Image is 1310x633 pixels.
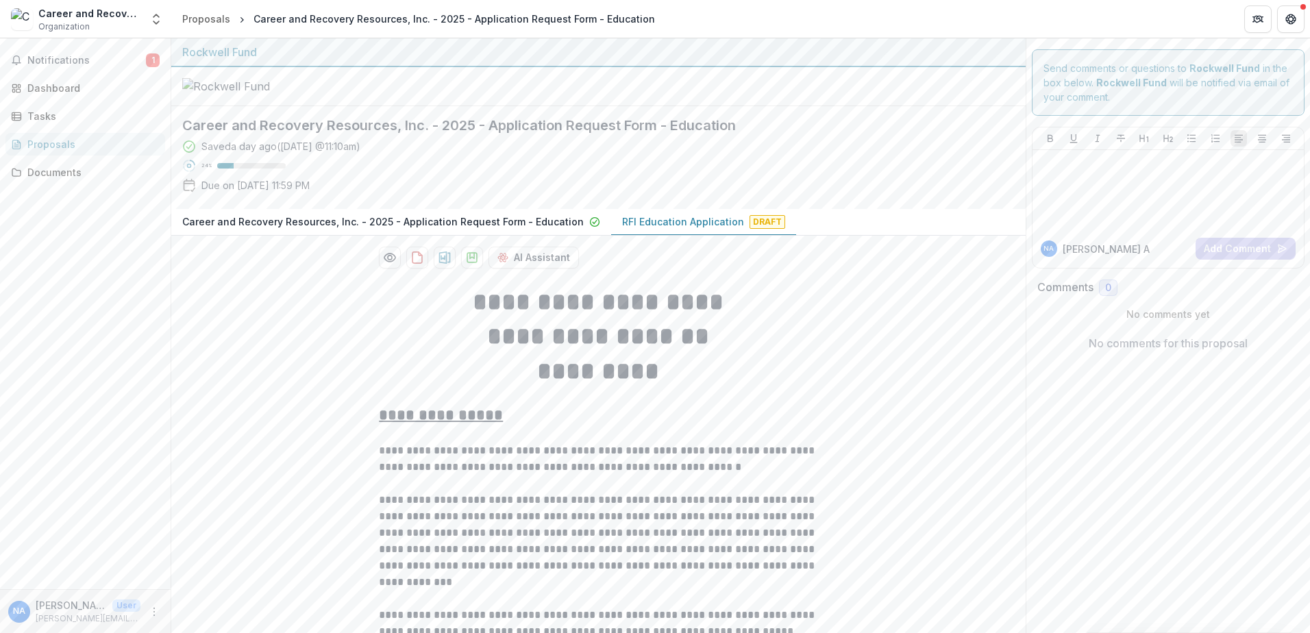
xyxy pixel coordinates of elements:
[406,247,428,269] button: download-proposal
[27,55,146,66] span: Notifications
[1063,242,1150,256] p: [PERSON_NAME] A
[5,161,165,184] a: Documents
[1032,49,1305,116] div: Send comments or questions to in the box below. will be notified via email of your comment.
[201,161,212,171] p: 24 %
[112,599,140,612] p: User
[1244,5,1272,33] button: Partners
[38,21,90,33] span: Organization
[182,78,319,95] img: Rockwell Fund
[36,598,107,612] p: [PERSON_NAME]
[1113,130,1129,147] button: Strike
[13,607,25,616] div: Nkechi Agwuenu
[1037,281,1093,294] h2: Comments
[1278,130,1294,147] button: Align Right
[622,214,744,229] p: RFI Education Application
[1089,335,1248,351] p: No comments for this proposal
[177,9,236,29] a: Proposals
[1160,130,1176,147] button: Heading 2
[1105,282,1111,294] span: 0
[5,77,165,99] a: Dashboard
[434,247,456,269] button: download-proposal
[750,215,785,229] span: Draft
[146,53,160,67] span: 1
[1231,130,1247,147] button: Align Left
[182,12,230,26] div: Proposals
[1196,238,1296,260] button: Add Comment
[254,12,655,26] div: Career and Recovery Resources, Inc. - 2025 - Application Request Form - Education
[5,49,165,71] button: Notifications1
[1089,130,1106,147] button: Italicize
[177,9,660,29] nav: breadcrumb
[38,6,141,21] div: Career and Recovery Resources, Inc.
[5,133,165,156] a: Proposals
[27,81,154,95] div: Dashboard
[147,5,166,33] button: Open entity switcher
[182,44,1015,60] div: Rockwell Fund
[1065,130,1082,147] button: Underline
[1254,130,1270,147] button: Align Center
[1136,130,1152,147] button: Heading 1
[489,247,579,269] button: AI Assistant
[27,165,154,179] div: Documents
[11,8,33,30] img: Career and Recovery Resources, Inc.
[182,117,993,134] h2: Career and Recovery Resources, Inc. - 2025 - Application Request Form - Education
[461,247,483,269] button: download-proposal
[1207,130,1224,147] button: Ordered List
[201,139,360,153] div: Saved a day ago ( [DATE] @ 11:10am )
[182,214,584,229] p: Career and Recovery Resources, Inc. - 2025 - Application Request Form - Education
[1183,130,1200,147] button: Bullet List
[27,109,154,123] div: Tasks
[27,137,154,151] div: Proposals
[1277,5,1305,33] button: Get Help
[146,604,162,620] button: More
[1043,245,1054,252] div: Nkechi Agwuenu
[379,247,401,269] button: Preview 8b222e1d-7fcc-48e3-974c-611fd6e46ac8-1.pdf
[1189,62,1260,74] strong: Rockwell Fund
[201,178,310,193] p: Due on [DATE] 11:59 PM
[1096,77,1167,88] strong: Rockwell Fund
[5,105,165,127] a: Tasks
[1042,130,1059,147] button: Bold
[36,612,140,625] p: [PERSON_NAME][EMAIL_ADDRESS][DOMAIN_NAME]
[1037,307,1300,321] p: No comments yet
